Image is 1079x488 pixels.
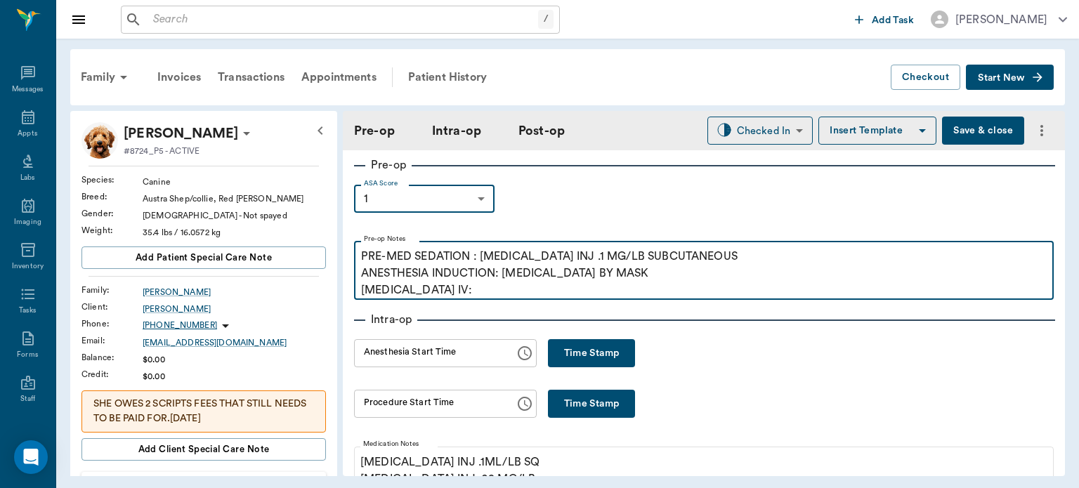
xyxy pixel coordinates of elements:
button: more [1030,119,1054,143]
label: Medication Notes [363,440,419,449]
div: Weight : [81,224,143,237]
div: Family : [81,284,143,296]
div: Appts [18,128,37,139]
button: Checkout [891,65,960,91]
span: Add client Special Care Note [138,442,270,457]
a: Pre-op [354,121,395,140]
p: PRE-MED SEDATION : [MEDICAL_DATA] INJ .1 MG/LB SUBCUTANEOUS ANESTHESIA INDUCTION: [MEDICAL_DATA] ... [361,248,1047,298]
div: Forms [17,350,38,360]
p: Pre-op [365,157,412,173]
div: 35.4 lbs / 16.0572 kg [143,226,326,239]
input: Search [148,10,538,29]
a: [PERSON_NAME] [143,286,326,298]
a: Post-op [518,121,565,140]
img: Profile Image [81,122,118,159]
p: SHE OWES 2 SCRIPTS FEES THAT STILL NEEDS TO BE PAID FOR.[DATE] [93,397,314,426]
div: Credit : [81,368,143,381]
button: Choose time [511,339,539,367]
div: Labs [20,173,35,183]
button: Start New [966,65,1054,91]
button: Add Task [849,6,920,32]
div: Family [72,60,140,94]
button: Close drawer [65,6,93,34]
div: Client : [81,301,143,313]
div: Imaging [14,217,41,227]
button: Insert Template [818,117,936,145]
a: Transactions [209,60,293,94]
a: [EMAIL_ADDRESS][DOMAIN_NAME] [143,336,326,349]
div: Gender : [81,207,143,220]
div: $0.00 [143,370,326,383]
button: Choose time [511,390,539,418]
div: Canine [143,176,326,188]
button: Add client Special Care Note [81,438,326,461]
div: [PERSON_NAME] [955,11,1047,28]
p: #8724_P5 - ACTIVE [124,145,200,157]
div: Inventory [12,261,44,272]
div: Open Intercom Messenger [14,440,48,474]
a: Intra-op [432,121,481,140]
p: [PERSON_NAME] [124,122,238,145]
button: [PERSON_NAME] [920,6,1078,32]
div: Austra Shep/collie, Red [PERSON_NAME] [143,192,326,205]
input: hh:mm aa [354,339,505,367]
button: Save & close [942,117,1024,145]
a: [PERSON_NAME] [143,303,326,315]
a: Patient History [400,60,495,94]
button: Add patient Special Care Note [81,246,326,269]
button: Time Stamp [548,390,635,418]
div: Email : [81,334,143,347]
div: 1 [354,185,495,213]
div: Phone : [81,317,143,330]
label: Pre-op Notes [364,235,406,244]
button: Time Stamp [548,339,635,367]
div: Tasks [19,305,37,316]
span: Add patient Special Care Note [136,250,272,265]
div: Staff [20,394,35,404]
div: Mocha Dykes [124,122,238,145]
div: Messages [12,84,44,95]
p: Intra-op [365,311,417,328]
p: [PHONE_NUMBER] [143,319,217,331]
div: Checked In [737,123,791,139]
div: / [538,10,554,29]
input: hh:mm aa [354,390,505,418]
div: Balance : [81,351,143,364]
a: Invoices [149,60,209,94]
div: $0.00 [143,353,326,366]
div: Breed : [81,190,143,203]
div: Species : [81,173,143,186]
div: [DEMOGRAPHIC_DATA] - Not spayed [143,209,326,222]
a: Appointments [293,60,385,94]
label: ASA Score [364,178,398,188]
